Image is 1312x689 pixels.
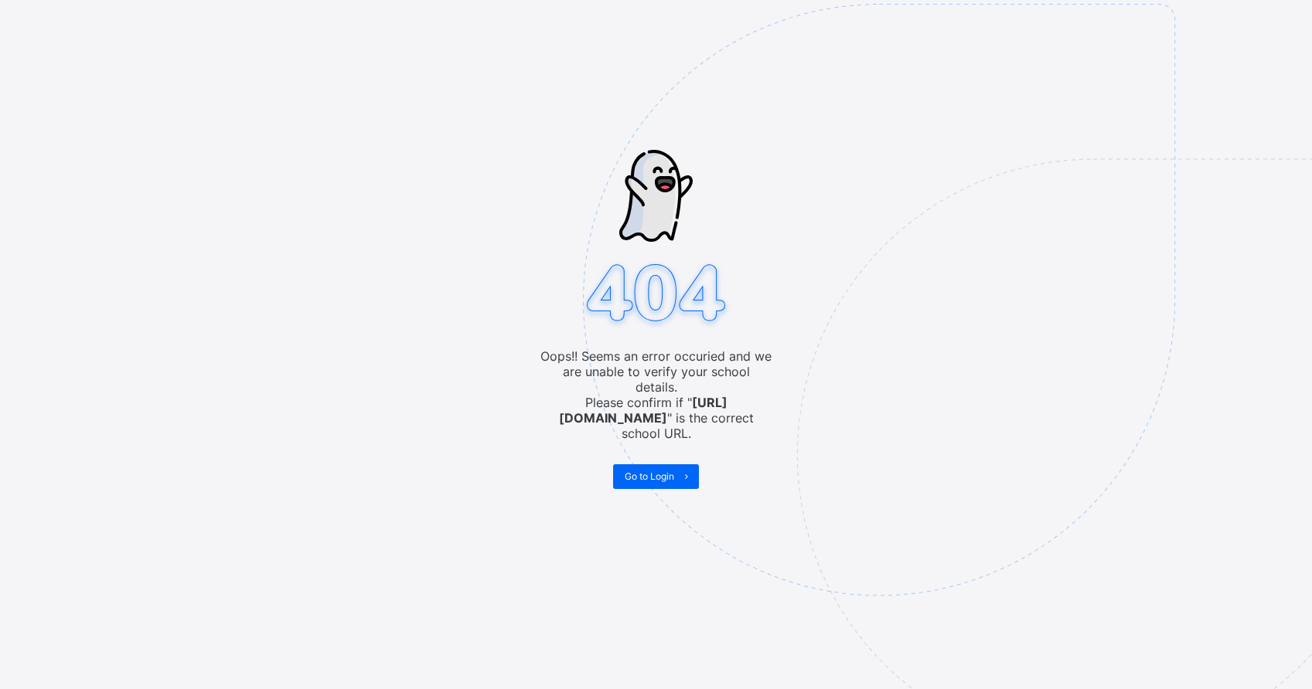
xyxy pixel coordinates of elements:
span: Oops!! Seems an error occuried and we are unable to verify your school details. [540,348,772,395]
span: Go to Login [625,470,674,482]
span: Please confirm if " " is the correct school URL. [540,395,772,441]
b: [URL][DOMAIN_NAME] [559,395,728,426]
img: 404.8bbb34c871c4712298a25e20c4dc75c7.svg [580,260,733,330]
